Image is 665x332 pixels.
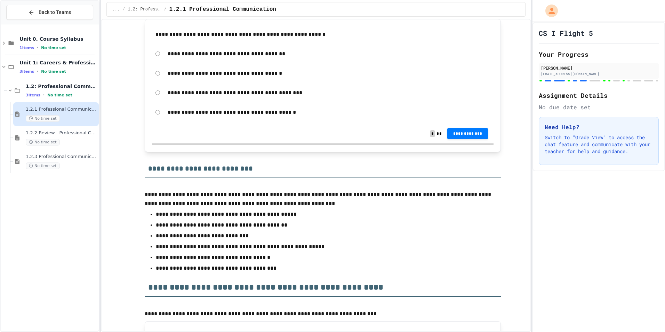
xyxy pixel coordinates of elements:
span: No time set [41,46,66,50]
span: No time set [26,139,60,145]
h2: Your Progress [539,49,659,59]
span: Unit 0. Course Syllabus [19,36,97,42]
div: No due date set [539,103,659,111]
div: [PERSON_NAME] [541,65,657,71]
span: 3 items [19,69,34,74]
h1: CS I Flight 5 [539,28,593,38]
span: 1.2.1 Professional Communication [169,5,276,14]
span: • [37,45,38,50]
span: No time set [26,163,60,169]
span: No time set [26,115,60,122]
p: Switch to "Grade View" to access the chat feature and communicate with your teacher for help and ... [545,134,653,155]
span: 1.2.2 Review - Professional Communication [26,130,97,136]
span: ... [112,7,120,12]
span: Unit 1: Careers & Professionalism [19,60,97,66]
span: No time set [47,93,72,97]
span: Back to Teams [39,9,71,16]
h2: Assignment Details [539,90,659,100]
span: • [37,69,38,74]
div: [EMAIL_ADDRESS][DOMAIN_NAME] [541,71,657,77]
h3: Need Help? [545,123,653,131]
span: 1.2.3 Professional Communication Challenge [26,154,97,160]
span: / [122,7,125,12]
span: 1.2: Professional Communication [128,7,161,12]
span: 1.2.1 Professional Communication [26,106,97,112]
span: 1.2: Professional Communication [26,83,97,89]
span: • [43,92,45,98]
button: Back to Teams [6,5,93,20]
div: My Account [538,3,560,19]
span: No time set [41,69,66,74]
span: / [164,7,166,12]
span: 3 items [26,93,40,97]
span: 1 items [19,46,34,50]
